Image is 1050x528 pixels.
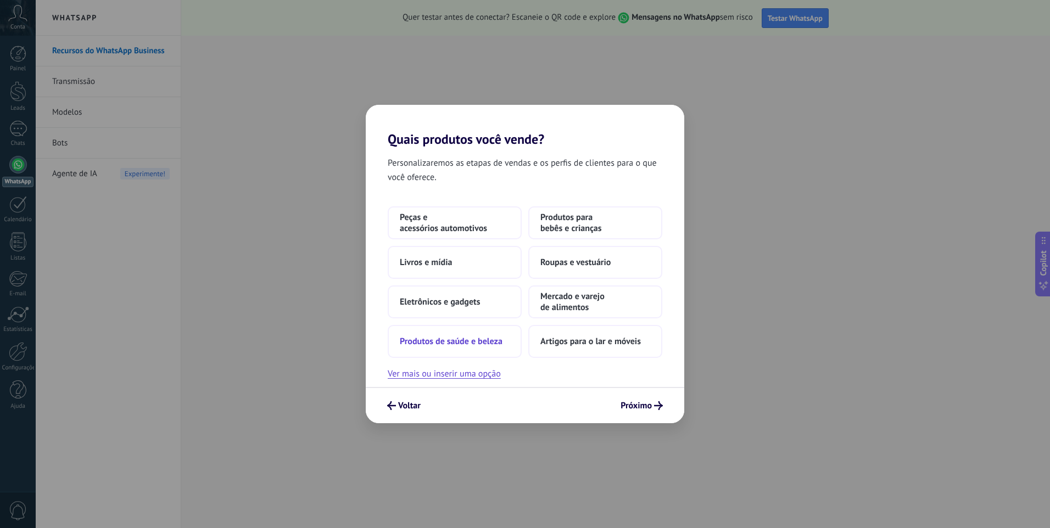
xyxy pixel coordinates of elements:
span: Artigos para o lar e móveis [540,336,641,347]
button: Artigos para o lar e móveis [528,325,662,358]
span: Livros e mídia [400,257,452,268]
h2: Quais produtos você vende? [366,105,684,147]
span: Personalizaremos as etapas de vendas e os perfis de clientes para o que você oferece. [388,156,662,184]
button: Voltar [382,396,426,415]
button: Produtos para bebês e crianças [528,206,662,239]
span: Mercado e varejo de alimentos [540,291,650,313]
span: Roupas e vestuário [540,257,611,268]
span: Voltar [398,402,421,409]
button: Eletrônicos e gadgets [388,285,522,318]
button: Próximo [616,396,668,415]
button: Livros e mídia [388,246,522,279]
span: Eletrônicos e gadgets [400,296,480,307]
button: Produtos de saúde e beleza [388,325,522,358]
span: Peças e acessórios automotivos [400,212,510,234]
button: Roupas e vestuário [528,246,662,279]
span: Próximo [621,402,652,409]
span: Produtos para bebês e crianças [540,212,650,234]
button: Peças e acessórios automotivos [388,206,522,239]
button: Mercado e varejo de alimentos [528,285,662,318]
span: Produtos de saúde e beleza [400,336,502,347]
button: Ver mais ou inserir uma opção [388,367,501,381]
